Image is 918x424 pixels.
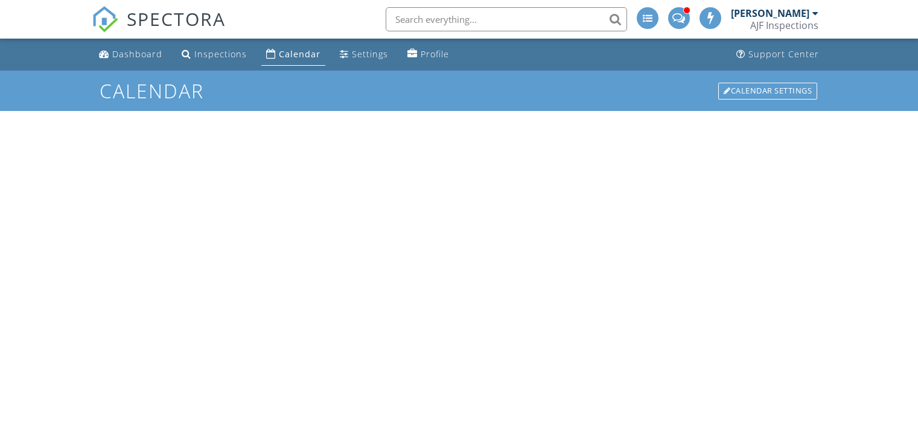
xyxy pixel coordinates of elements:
[717,81,818,101] a: Calendar Settings
[194,48,247,60] div: Inspections
[127,6,226,31] span: SPECTORA
[731,7,809,19] div: [PERSON_NAME]
[335,43,393,66] a: Settings
[112,48,162,60] div: Dashboard
[279,48,320,60] div: Calendar
[732,43,824,66] a: Support Center
[421,48,449,60] div: Profile
[261,43,325,66] a: Calendar
[94,43,167,66] a: Dashboard
[718,83,817,100] div: Calendar Settings
[92,16,226,42] a: SPECTORA
[177,43,252,66] a: Inspections
[100,80,818,101] h1: Calendar
[403,43,454,66] a: Profile
[748,48,819,60] div: Support Center
[92,6,118,33] img: The Best Home Inspection Software - Spectora
[750,19,818,31] div: AJF Inspections
[386,7,627,31] input: Search everything...
[352,48,388,60] div: Settings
